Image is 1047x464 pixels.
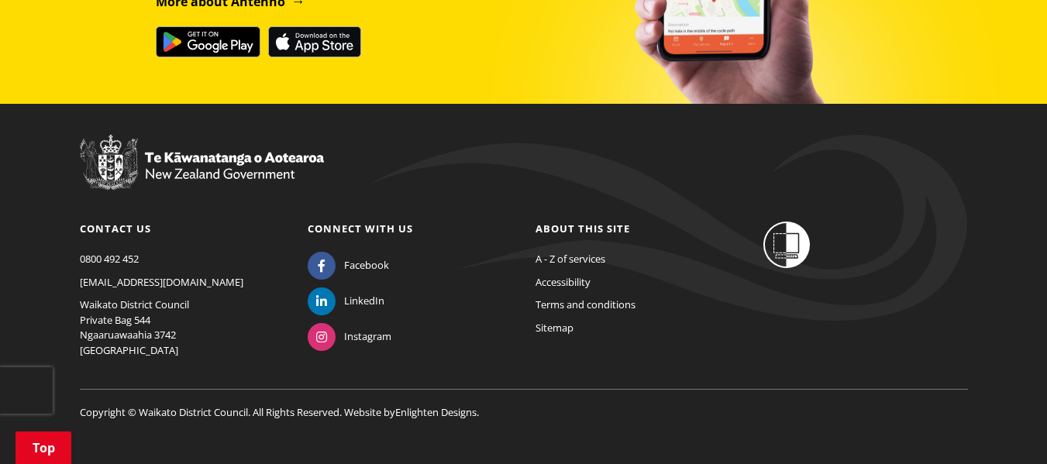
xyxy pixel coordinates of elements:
[80,297,284,358] p: Waikato District Council Private Bag 544 Ngaaruawaahia 3742 [GEOGRAPHIC_DATA]
[536,275,591,289] a: Accessibility
[308,294,384,308] a: LinkedIn
[80,252,139,266] a: 0800 492 452
[976,399,1032,455] iframe: Messenger Launcher
[156,26,260,57] img: Get it on Google Play
[308,329,391,343] a: Instagram
[536,252,605,266] a: A - Z of services
[344,329,391,345] span: Instagram
[344,294,384,309] span: LinkedIn
[536,321,573,335] a: Sitemap
[763,222,810,268] img: Shielded
[80,389,968,421] p: Copyright © Waikato District Council. All Rights Reserved. Website by .
[344,258,389,273] span: Facebook
[80,222,151,235] a: Contact us
[80,170,324,184] a: New Zealand Government
[536,297,635,311] a: Terms and conditions
[308,222,413,235] a: Connect with us
[80,275,243,289] a: [EMAIL_ADDRESS][DOMAIN_NAME]
[308,258,389,272] a: Facebook
[536,222,630,235] a: About this site
[80,135,324,191] img: New Zealand Government
[268,26,361,57] img: Download on the App Store
[395,405,477,419] a: Enlighten Designs
[15,431,71,464] a: Top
